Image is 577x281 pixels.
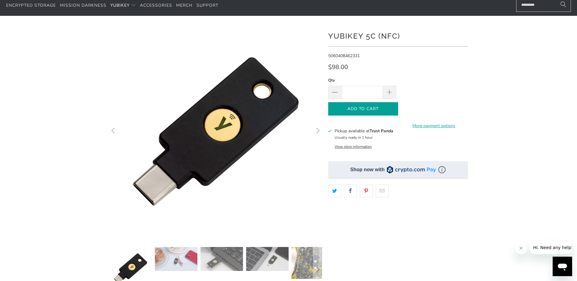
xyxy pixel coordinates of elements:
[109,25,322,238] a: YubiKey 5C (NFC) - Trust Panda
[553,257,572,276] iframe: Button to launch messaging window
[155,247,197,271] img: YubiKey 5C (NFC) - Trust Panda
[246,247,289,271] img: YubiKey 5C (NFC) - Trust Panda
[530,241,572,254] iframe: Message from company
[328,63,348,71] span: $98.00
[328,102,398,116] button: Add to Cart
[291,247,334,279] img: YubiKey 5C (NFC) - Trust Panda
[370,128,393,134] b: Trust Panda
[360,185,373,197] a: Share this on Pinterest
[328,53,360,59] span: 5060408462331
[335,106,392,112] span: Add to Cart
[344,185,357,197] a: Share this on Facebook
[376,185,389,197] a: Email this to a friend
[109,25,119,238] button: Previous
[328,29,468,42] h1: YubiKey 5C (NFC)
[335,144,372,149] button: View store information
[328,77,396,84] label: Qty
[328,208,468,228] iframe: Reviews Widget
[328,185,341,197] a: Share this on Twitter
[140,2,172,8] span: Accessories
[200,247,243,271] img: YubiKey 5C (NFC) - Trust Panda
[196,2,218,8] span: Support
[110,2,130,8] span: YubiKey
[515,242,527,254] iframe: Close message
[4,4,44,9] span: Hi. Need any help?
[313,25,322,238] button: Next
[6,2,56,8] span: Encrypted Storage
[335,135,373,140] small: Usually ready in 1 hour
[335,128,393,134] h3: Pickup available at
[400,123,468,129] a: More payment options
[60,2,106,8] span: Mission Darkness
[350,166,385,173] div: Shop now with
[176,2,193,8] span: Merch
